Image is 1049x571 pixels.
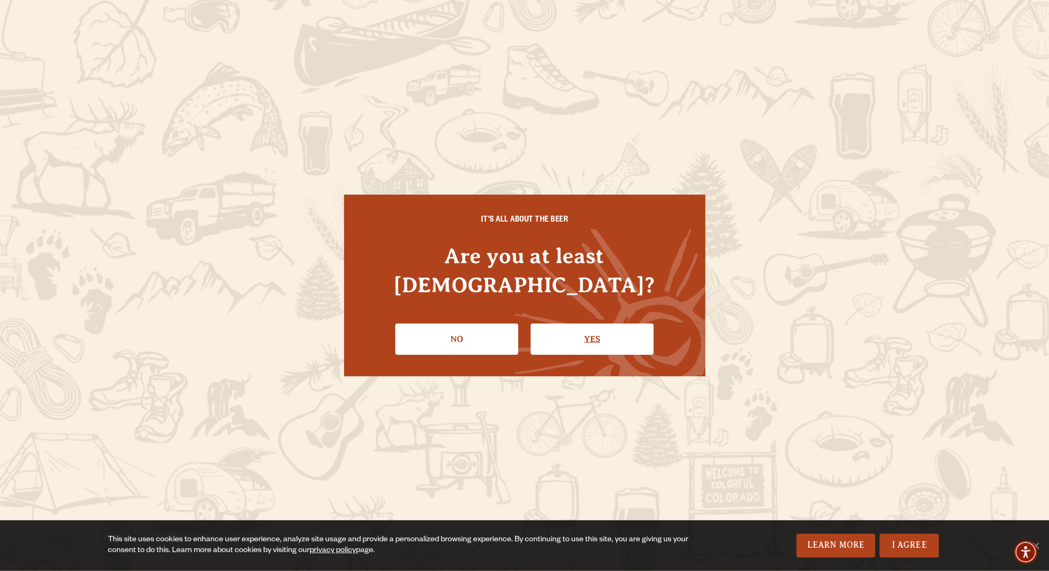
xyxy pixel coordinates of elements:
[880,534,939,558] a: I Agree
[366,242,684,299] h4: Are you at least [DEMOGRAPHIC_DATA]?
[797,534,876,558] a: Learn More
[531,324,654,355] a: Confirm I'm 21 or older
[310,547,356,555] a: privacy policy
[1014,540,1038,564] div: Accessibility Menu
[395,324,518,355] a: No
[366,216,684,226] h6: IT'S ALL ABOUT THE BEER
[108,535,705,556] div: This site uses cookies to enhance user experience, analyze site usage and provide a personalized ...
